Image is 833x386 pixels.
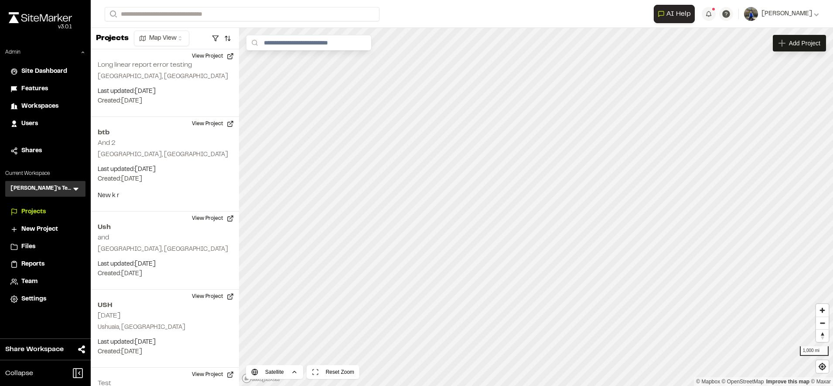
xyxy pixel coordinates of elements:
button: View Project [187,117,239,131]
h2: And 2 [98,140,116,146]
button: Satellite [246,365,303,379]
a: Files [10,242,80,252]
a: Map feedback [766,379,809,385]
h2: and [98,235,109,241]
canvas: Map [239,28,833,386]
h2: USH [98,300,232,311]
span: Reports [21,260,44,269]
a: New Project [10,225,80,234]
button: Reset Zoom [307,365,359,379]
h3: [PERSON_NAME]'s Test [10,184,72,193]
img: rebrand.png [9,12,72,23]
span: AI Help [666,9,691,19]
a: Site Dashboard [10,67,80,76]
a: Team [10,277,80,287]
button: Reset bearing to north [816,329,829,342]
span: Features [21,84,48,94]
p: Created: [DATE] [98,347,232,357]
button: Find my location [816,360,829,373]
span: Site Dashboard [21,67,67,76]
div: Open AI Assistant [654,5,698,23]
span: Team [21,277,38,287]
p: [GEOGRAPHIC_DATA], [GEOGRAPHIC_DATA] [98,72,232,82]
h2: Ush [98,222,232,232]
a: Maxar [811,379,831,385]
button: View Project [187,368,239,382]
span: Reset bearing to north [816,330,829,342]
button: [PERSON_NAME] [744,7,819,21]
span: [PERSON_NAME] [761,9,812,19]
div: 1,000 mi [800,346,829,356]
span: Projects [21,207,46,217]
span: Settings [21,294,46,304]
a: Mapbox logo [242,373,280,383]
h2: Long linear report error testing [98,62,192,68]
p: Created: [DATE] [98,269,232,279]
p: Current Workspace [5,170,85,178]
span: Collapse [5,368,33,379]
p: Projects [96,33,129,44]
a: Features [10,84,80,94]
p: Last updated: [DATE] [98,338,232,347]
span: Users [21,119,38,129]
p: Admin [5,48,20,56]
a: Projects [10,207,80,217]
h2: btb [98,127,232,138]
button: Open AI Assistant [654,5,695,23]
button: Zoom out [816,317,829,329]
img: User [744,7,758,21]
span: New Project [21,225,58,234]
p: New k r [98,191,232,201]
p: Last updated: [DATE] [98,87,232,96]
a: Mapbox [696,379,720,385]
p: Created: [DATE] [98,174,232,184]
a: Settings [10,294,80,304]
p: Created: [DATE] [98,96,232,106]
a: Workspaces [10,102,80,111]
h2: [DATE] [98,313,120,319]
button: Zoom in [816,304,829,317]
span: Shares [21,146,42,156]
p: Ushuaia, [GEOGRAPHIC_DATA] [98,323,232,332]
a: OpenStreetMap [722,379,764,385]
p: [GEOGRAPHIC_DATA], [GEOGRAPHIC_DATA] [98,245,232,254]
p: [GEOGRAPHIC_DATA], [GEOGRAPHIC_DATA] [98,150,232,160]
p: Last updated: [DATE] [98,260,232,269]
a: Users [10,119,80,129]
button: View Project [187,49,239,63]
a: Reports [10,260,80,269]
span: Add Project [789,39,820,48]
p: Last updated: [DATE] [98,165,232,174]
button: View Project [187,290,239,304]
span: Share Workspace [5,344,64,355]
button: View Project [187,212,239,225]
a: Shares [10,146,80,156]
button: Search [105,7,120,21]
div: Oh geez...please don't... [9,23,72,31]
span: Workspaces [21,102,58,111]
span: Files [21,242,35,252]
